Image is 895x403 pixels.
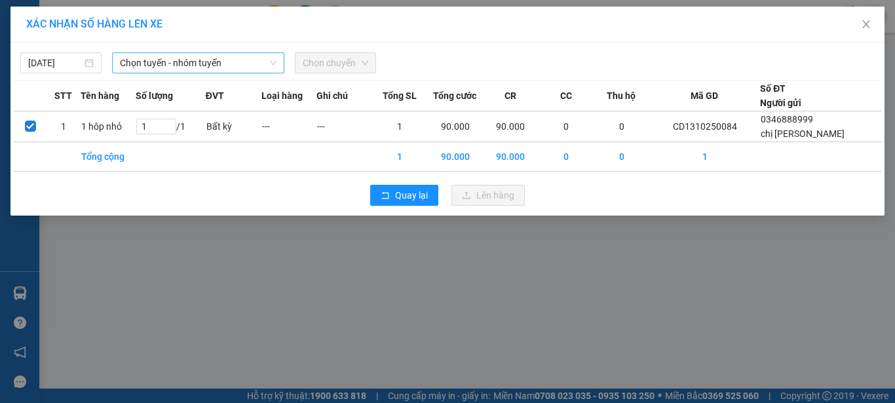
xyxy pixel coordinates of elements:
span: Quay lại [395,188,428,202]
td: 90.000 [427,142,483,172]
span: Loại hàng [261,88,303,103]
td: CD1310250084 [649,111,760,142]
span: Tổng cước [433,88,476,103]
span: Mã GD [691,88,718,103]
span: STT [54,88,72,103]
td: 1 [47,111,81,142]
td: Bất kỳ [206,111,261,142]
td: --- [316,111,372,142]
td: 1 [649,142,760,172]
td: 1 [372,142,428,172]
button: uploadLên hàng [451,185,525,206]
td: 0 [594,142,649,172]
span: close [861,19,871,29]
strong: Công ty TNHH Phúc Xuyên [39,7,149,35]
input: 13/10/2025 [28,56,82,70]
td: 1 [372,111,428,142]
span: Chọn tuyến - nhóm tuyến [120,53,276,73]
td: --- [261,111,317,142]
span: Chọn chuyến [303,53,368,73]
td: 90.000 [427,111,483,142]
span: rollback [381,191,390,201]
div: Số ĐT Người gửi [760,81,801,110]
td: 1 hôp nhỏ [81,111,136,142]
span: Gửi hàng Hạ Long: Hotline: [29,88,159,111]
span: Ghi chú [316,88,348,103]
strong: 0888 827 827 - 0848 827 827 [53,62,157,85]
strong: 024 3236 3236 - [32,50,157,73]
span: Tổng SL [383,88,417,103]
span: Thu hộ [607,88,636,103]
span: 0346888999 [761,114,813,125]
span: XÁC NHẬN SỐ HÀNG LÊN XE [26,18,162,30]
td: 90.000 [483,111,539,142]
span: Tên hàng [81,88,119,103]
button: Close [848,7,885,43]
span: CC [560,88,572,103]
td: / 1 [136,111,206,142]
td: 0 [594,111,649,142]
td: 90.000 [483,142,539,172]
td: 0 [539,142,594,172]
span: CR [505,88,516,103]
span: chị [PERSON_NAME] [761,128,845,139]
span: down [269,59,277,67]
td: 0 [539,111,594,142]
button: rollbackQuay lại [370,185,438,206]
span: Gửi hàng [GEOGRAPHIC_DATA]: Hotline: [31,38,157,85]
span: ĐVT [206,88,224,103]
span: Số lượng [136,88,173,103]
td: Tổng cộng [81,142,136,172]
